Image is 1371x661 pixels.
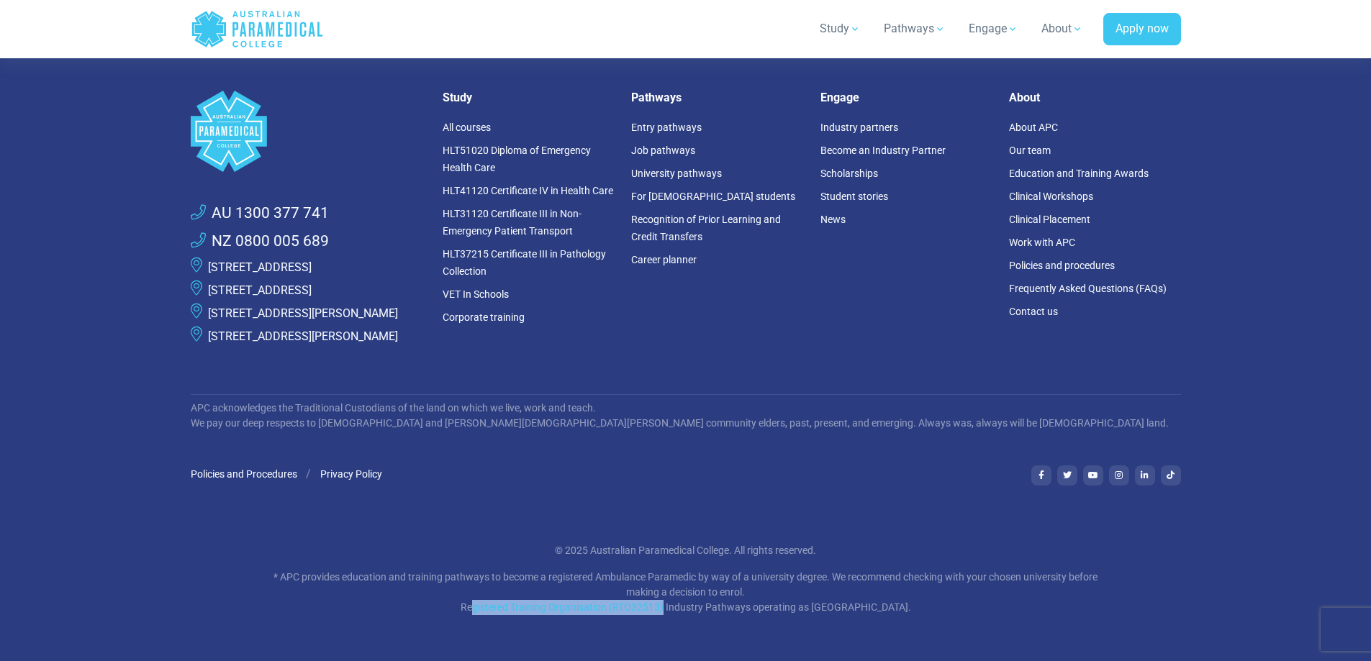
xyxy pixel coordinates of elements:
[208,329,398,343] a: [STREET_ADDRESS][PERSON_NAME]
[875,9,954,49] a: Pathways
[811,9,869,49] a: Study
[820,191,888,202] a: Student stories
[1009,237,1075,248] a: Work with APC
[265,543,1107,558] p: © 2025 Australian Paramedical College. All rights reserved.
[191,6,324,53] a: Australian Paramedical College
[1009,283,1167,294] a: Frequently Asked Questions (FAQs)
[631,91,803,104] h5: Pathways
[208,306,398,320] a: [STREET_ADDRESS][PERSON_NAME]
[443,145,591,173] a: HLT51020 Diploma of Emergency Health Care
[443,185,613,196] a: HLT41120 Certificate IV in Health Care
[320,468,382,480] a: Privacy Policy
[443,208,582,237] a: HLT31120 Certificate III in Non-Emergency Patient Transport
[443,122,491,133] a: All courses
[631,214,781,242] a: Recognition of Prior Learning and Credit Transfers
[191,202,329,225] a: AU 1300 377 741
[443,91,615,104] h5: Study
[1009,214,1090,225] a: Clinical Placement
[820,122,898,133] a: Industry partners
[1009,306,1058,317] a: Contact us
[820,91,992,104] h5: Engage
[1009,260,1115,271] a: Policies and procedures
[631,145,695,156] a: Job pathways
[443,248,606,277] a: HLT37215 Certificate III in Pathology Collection
[1033,9,1092,49] a: About
[1009,168,1149,179] a: Education and Training Awards
[443,311,525,323] a: Corporate training
[820,145,946,156] a: Become an Industry Partner
[1009,91,1181,104] h5: About
[631,254,697,265] a: Career planner
[265,570,1107,615] p: * APC provides education and training pathways to become a registered Ambulance Paramedic by way ...
[1009,145,1051,156] a: Our team
[820,214,846,225] a: News
[1009,191,1093,202] a: Clinical Workshops
[208,283,312,297] a: [STREET_ADDRESS]
[631,168,722,179] a: University pathways
[1009,122,1058,133] a: About APC
[208,260,312,274] a: [STREET_ADDRESS]
[443,288,509,300] a: VET In Schools
[191,401,1181,431] p: APC acknowledges the Traditional Custodians of the land on which we live, work and teach. We pay ...
[631,122,702,133] a: Entry pathways
[191,468,297,480] a: Policies and Procedures
[1103,13,1181,46] a: Apply now
[631,191,795,202] a: For [DEMOGRAPHIC_DATA] students
[960,9,1027,49] a: Engage
[820,168,878,179] a: Scholarships
[191,91,425,172] a: Space
[191,230,329,253] a: NZ 0800 005 689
